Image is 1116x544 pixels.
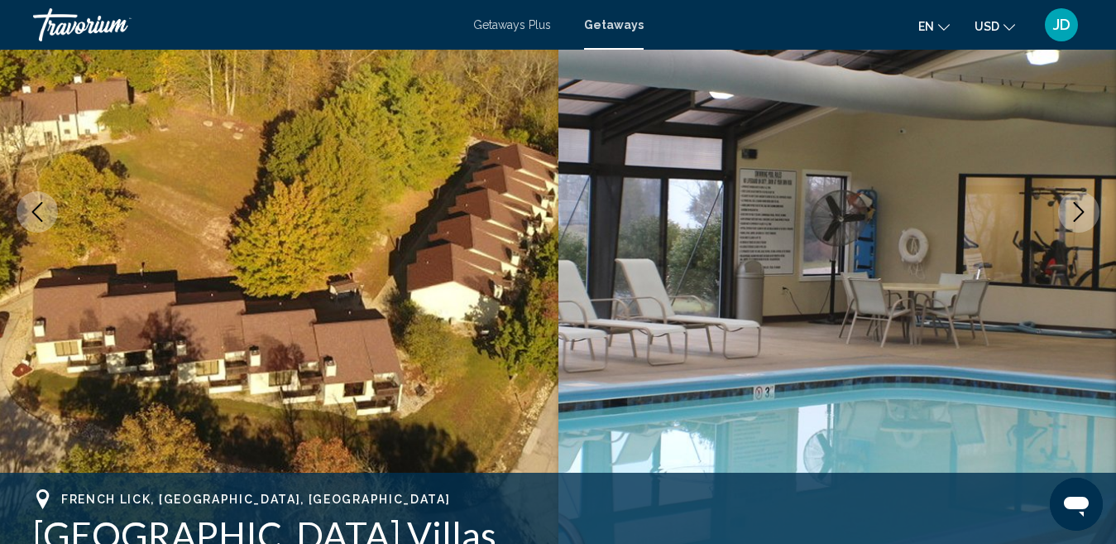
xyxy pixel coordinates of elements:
span: USD [975,20,999,33]
a: Getaways Plus [473,18,551,31]
button: Change language [918,14,950,38]
span: French Lick, [GEOGRAPHIC_DATA], [GEOGRAPHIC_DATA] [61,493,450,506]
button: Next image [1058,191,1099,233]
iframe: Button to launch messaging window [1050,478,1103,531]
span: en [918,20,934,33]
button: Previous image [17,191,58,233]
span: JD [1053,17,1070,33]
a: Travorium [33,8,457,41]
a: Getaways [584,18,644,31]
button: Change currency [975,14,1015,38]
button: User Menu [1040,7,1083,42]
